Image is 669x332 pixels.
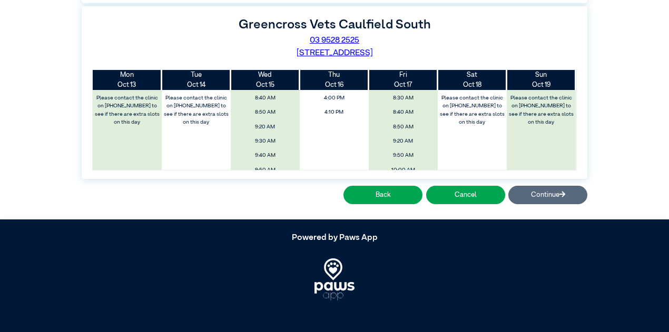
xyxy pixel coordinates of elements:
span: 8:50 AM [371,121,435,133]
span: 8:30 AM [371,92,435,104]
th: Oct 17 [369,70,438,90]
img: PawsApp [314,258,355,300]
th: Oct 19 [507,70,576,90]
a: [STREET_ADDRESS] [297,49,373,57]
span: 9:20 AM [233,121,297,133]
label: Please contact the clinic on [PHONE_NUMBER] to see if there are extra slots on this day [507,92,575,128]
label: Please contact the clinic on [PHONE_NUMBER] to see if there are extra slots on this day [94,92,161,128]
th: Oct 16 [300,70,369,90]
label: Please contact the clinic on [PHONE_NUMBER] to see if there are extra slots on this day [163,92,230,128]
button: Cancel [426,186,505,204]
th: Oct 15 [231,70,300,90]
button: Back [343,186,422,204]
h5: Powered by Paws App [82,233,587,243]
th: Oct 18 [438,70,507,90]
span: 8:40 AM [233,92,297,104]
span: 10:00 AM [371,164,435,176]
span: 8:40 AM [371,106,435,118]
label: Please contact the clinic on [PHONE_NUMBER] to see if there are extra slots on this day [438,92,506,128]
span: 4:10 PM [302,106,366,118]
span: 8:50 AM [233,106,297,118]
a: 03 9528 2525 [310,36,359,45]
span: 9:20 AM [371,135,435,147]
span: 9:50 AM [233,164,297,176]
span: 4:00 PM [302,92,366,104]
th: Oct 13 [93,70,162,90]
span: 9:40 AM [233,149,297,162]
label: Greencross Vets Caulfield South [239,18,431,31]
span: 9:50 AM [371,149,435,162]
span: 9:30 AM [233,135,297,147]
th: Oct 14 [162,70,231,90]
